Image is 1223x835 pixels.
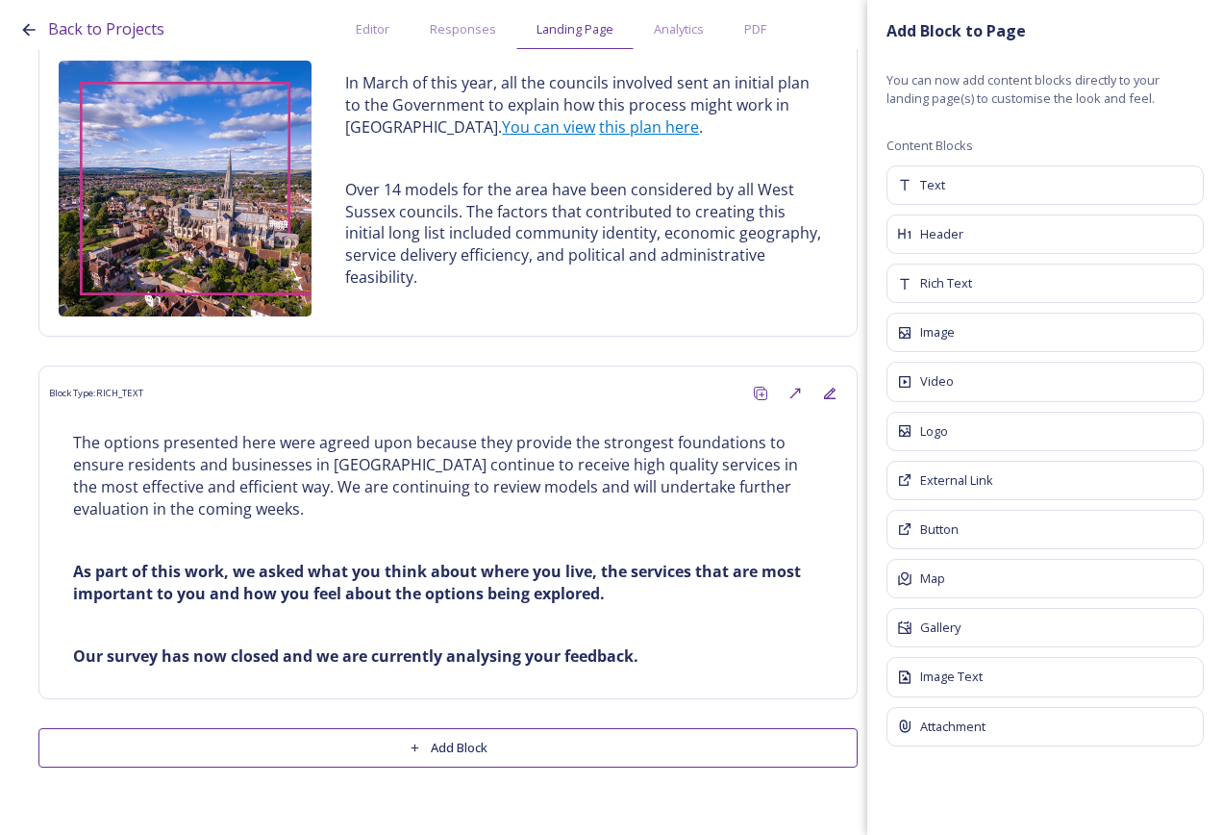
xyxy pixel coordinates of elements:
[599,116,699,138] a: this plan here
[920,372,954,391] span: Video
[654,20,704,38] span: Analytics
[920,520,959,539] span: Button
[537,20,613,38] span: Landing Page
[73,645,638,667] strong: Our survey has now closed and we are currently analysing your feedback.
[920,569,945,588] span: Map
[345,72,823,138] p: In March of this year, all the councils involved sent an initial plan to the Government to explai...
[345,179,823,289] p: Over 14 models for the area have been considered by all West Sussex councils. The factors that co...
[920,225,963,243] span: Header
[356,20,389,38] span: Editor
[920,668,983,686] span: Image Text
[920,718,986,736] span: Attachment
[920,619,961,637] span: Gallery
[920,176,945,194] span: Text
[920,323,955,342] span: Image
[73,432,823,519] p: The options presented here were agreed upon because they provide the strongest foundations to ens...
[38,728,858,768] button: Add Block
[886,137,1204,155] span: Content Blocks
[920,422,948,441] span: Logo
[886,20,1026,41] strong: Add Block to Page
[48,17,164,41] a: Back to Projects
[744,20,766,38] span: PDF
[73,561,805,604] strong: As part of this work, we asked what you think about where you live, the services that are most im...
[49,387,143,400] span: Block Type: RICH_TEXT
[886,71,1204,108] span: You can now add content blocks directly to your landing page(s) to customise the look and feel.
[48,18,164,39] span: Back to Projects
[920,471,993,490] span: External Link
[920,274,972,292] span: Rich Text
[430,20,496,38] span: Responses
[502,116,595,138] a: You can view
